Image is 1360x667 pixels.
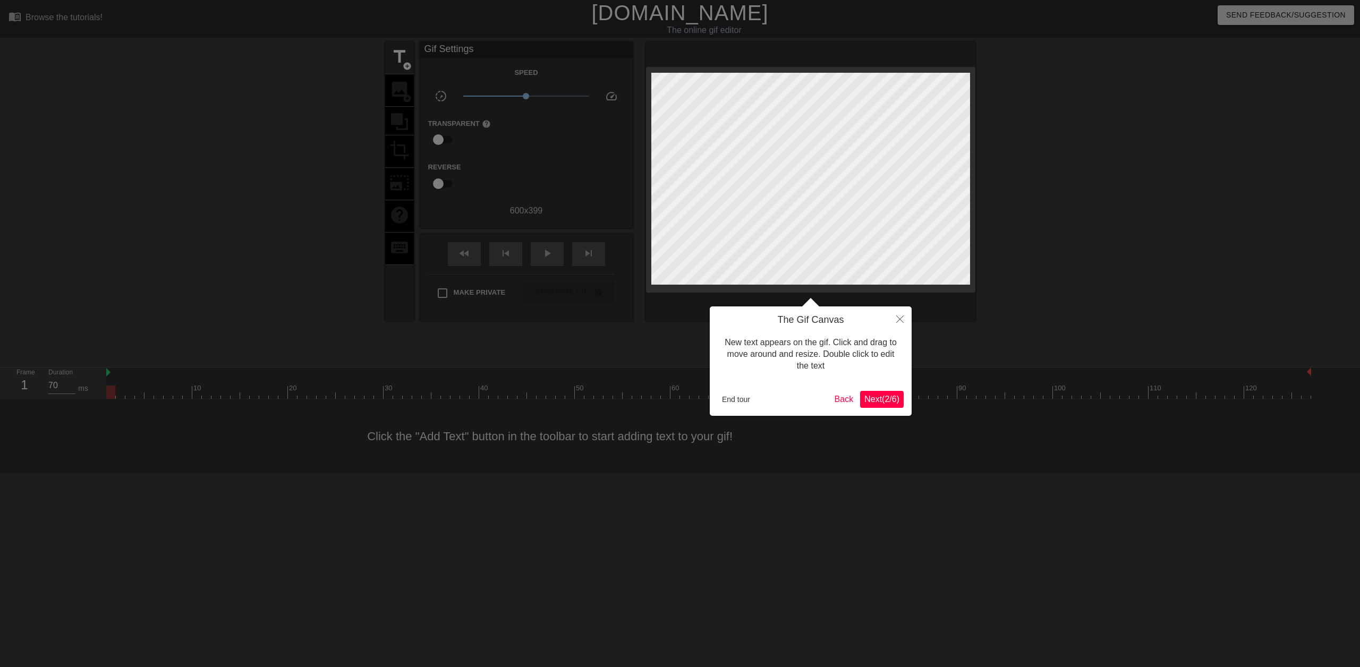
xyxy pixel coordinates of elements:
h4: The Gif Canvas [718,314,904,326]
button: Back [830,391,858,408]
button: Next [860,391,904,408]
button: End tour [718,391,754,407]
span: Next ( 2 / 6 ) [864,395,899,404]
button: Close [888,306,912,331]
div: New text appears on the gif. Click and drag to move around and resize. Double click to edit the text [718,326,904,383]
